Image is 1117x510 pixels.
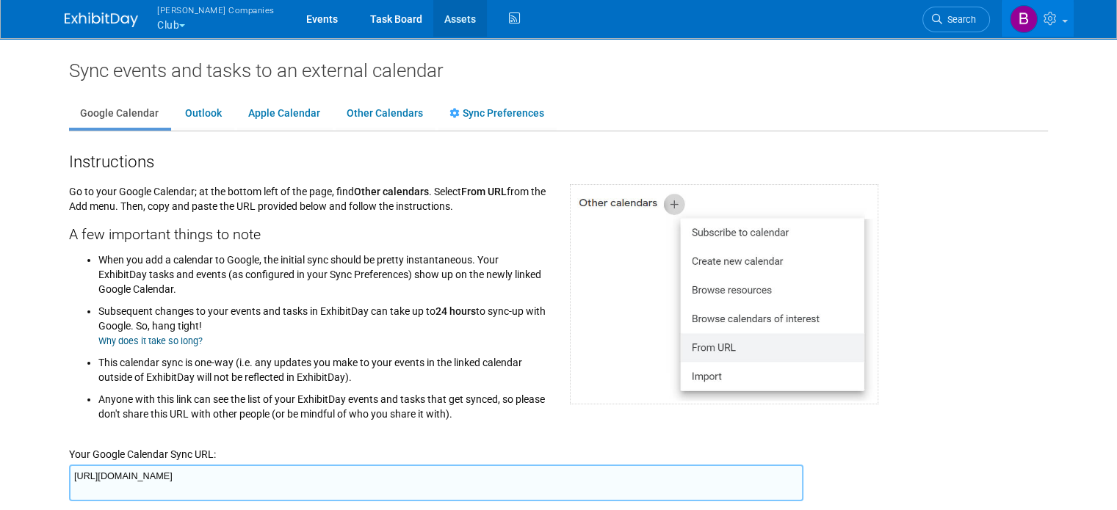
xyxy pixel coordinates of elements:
li: This calendar sync is one-way (i.e. any updates you make to your events in the linked calendar ou... [98,348,548,385]
span: Other calendars [354,186,429,197]
span: From URL [461,186,507,197]
a: Other Calendars [336,100,434,128]
div: Go to your Google Calendar; at the bottom left of the page, find . Select from the Add menu. Then... [58,173,559,429]
a: Why does it take so long? [98,335,203,346]
div: Your Google Calendar Sync URL: [69,429,1048,462]
span: Search [942,14,976,25]
li: When you add a calendar to Google, the initial sync should be pretty instantaneous. Your ExhibitD... [98,249,548,296]
a: Sync Preferences [438,100,555,128]
div: Sync events and tasks to an external calendar [69,59,1048,82]
li: Anyone with this link can see the list of your ExhibitDay events and tasks that get synced, so pl... [98,385,548,421]
a: Outlook [174,100,233,128]
a: Apple Calendar [237,100,331,128]
a: Google Calendar [69,100,170,128]
div: Instructions [69,146,1048,173]
img: ExhibitDay [65,12,138,27]
span: [PERSON_NAME] Companies [157,2,275,18]
span: 24 hours [435,305,476,317]
img: Google Calendar screen shot for adding external calendar [570,184,878,404]
a: Search [922,7,990,32]
textarea: [URL][DOMAIN_NAME] [69,465,803,501]
li: Subsequent changes to your events and tasks in ExhibitDay can take up to to sync-up with Google. ... [98,296,548,348]
div: A few important things to note [69,214,548,245]
img: Barbara Brzezinska [1010,5,1038,33]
